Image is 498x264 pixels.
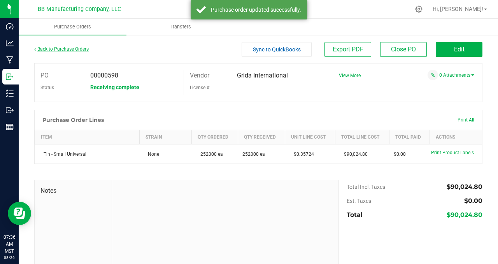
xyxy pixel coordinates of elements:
[324,42,371,57] button: Export PDF
[428,70,438,80] span: Attach a document
[447,183,482,190] span: $90,024.80
[34,46,89,52] a: Back to Purchase Orders
[6,39,14,47] inline-svg: Analytics
[431,150,474,155] span: Print Product Labels
[40,186,106,195] span: Notes
[144,151,159,157] span: None
[40,151,135,158] div: Tin - Small Universal
[458,117,474,123] span: Print All
[192,130,238,144] th: Qty Ordered
[6,90,14,97] inline-svg: Inventory
[4,255,15,260] p: 08/26
[347,184,385,190] span: Total Incl. Taxes
[40,70,49,81] label: PO
[290,151,314,157] span: $0.35724
[139,130,191,144] th: Strain
[242,151,265,158] span: 252000 ea
[433,6,483,12] span: Hi, [PERSON_NAME]!
[40,82,54,93] label: Status
[19,19,126,35] a: Purchase Orders
[44,23,102,30] span: Purchase Orders
[464,197,482,204] span: $0.00
[333,46,363,53] span: Export PDF
[380,42,427,57] button: Close PO
[347,211,363,218] span: Total
[126,19,234,35] a: Transfers
[436,42,482,57] button: Edit
[90,72,118,79] span: 00000598
[210,6,302,14] div: Purchase order updated successfully.
[238,130,285,144] th: Qty Received
[389,130,430,144] th: Total Paid
[6,23,14,30] inline-svg: Dashboard
[190,70,209,81] label: Vendor
[190,82,209,93] label: License #
[6,106,14,114] inline-svg: Outbound
[439,72,474,78] a: 0 Attachments
[42,117,104,123] h1: Purchase Order Lines
[4,234,15,255] p: 07:36 AM MST
[159,23,202,30] span: Transfers
[237,72,288,79] span: Grida International
[454,46,465,53] span: Edit
[35,130,140,144] th: Item
[253,46,301,53] span: Sync to QuickBooks
[340,151,368,157] span: $90,024.80
[447,211,482,218] span: $90,024.80
[335,130,389,144] th: Total Line Cost
[430,130,482,144] th: Actions
[347,198,371,204] span: Est. Taxes
[6,123,14,131] inline-svg: Reports
[414,5,424,13] div: Manage settings
[90,84,139,90] span: Receiving complete
[391,46,416,53] span: Close PO
[8,202,31,225] iframe: Resource center
[285,130,335,144] th: Unit Line Cost
[339,73,361,78] a: View More
[389,144,430,164] td: $0.00
[6,56,14,64] inline-svg: Manufacturing
[38,6,121,12] span: BB Manufacturing Company, LLC
[196,151,223,157] span: 252000 ea
[6,73,14,81] inline-svg: Inbound
[242,42,312,57] button: Sync to QuickBooks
